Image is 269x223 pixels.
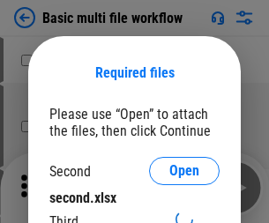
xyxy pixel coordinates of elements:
[49,190,220,206] div: second.xlsx
[169,164,199,178] span: Open
[49,106,220,139] div: Please use “Open” to attach the files, then click Continue
[49,163,91,180] div: Second
[49,64,220,81] div: Required files
[149,157,220,185] button: Open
